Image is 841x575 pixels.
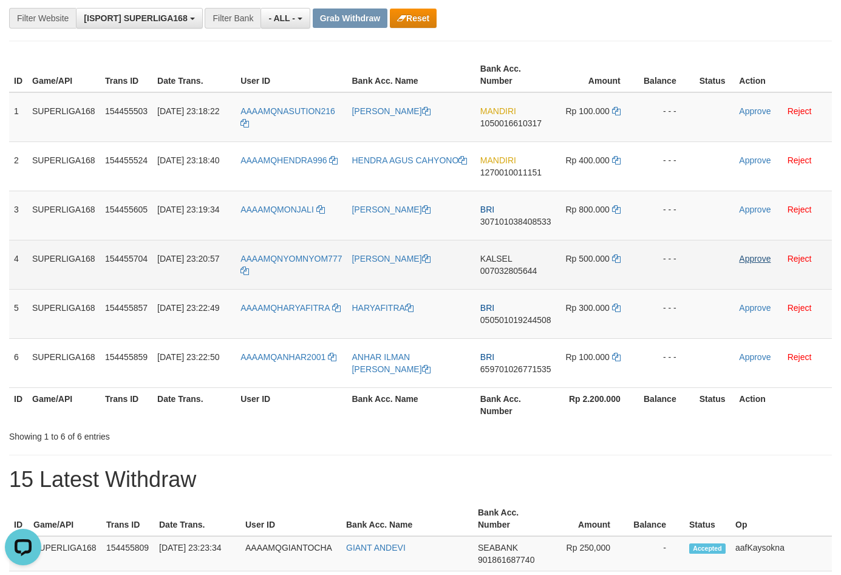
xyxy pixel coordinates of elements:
[628,536,684,571] td: -
[9,502,29,536] th: ID
[734,58,832,92] th: Action
[639,191,695,240] td: - - -
[612,205,621,214] a: Copy 800000 to clipboard
[565,303,609,313] span: Rp 300.000
[689,543,726,554] span: Accepted
[347,58,475,92] th: Bank Acc. Name
[9,92,27,142] td: 1
[639,141,695,191] td: - - -
[154,502,240,536] th: Date Trans.
[152,58,236,92] th: Date Trans.
[480,352,494,362] span: BRI
[313,9,387,28] button: Grab Withdraw
[639,387,695,422] th: Balance
[739,352,771,362] a: Approve
[101,502,154,536] th: Trans ID
[27,191,100,240] td: SUPERLIGA168
[260,8,310,29] button: - ALL -
[473,502,544,536] th: Bank Acc. Number
[639,289,695,338] td: - - -
[9,8,76,29] div: Filter Website
[157,155,219,165] span: [DATE] 23:18:40
[152,387,236,422] th: Date Trans.
[240,155,327,165] span: AAAAMQHENDRA996
[105,303,148,313] span: 154455857
[639,92,695,142] td: - - -
[100,58,152,92] th: Trans ID
[480,303,494,313] span: BRI
[240,155,338,165] a: AAAAMQHENDRA996
[84,13,187,23] span: [ISPORT] SUPERLIGA168
[27,338,100,387] td: SUPERLIGA168
[739,254,771,264] a: Approve
[240,502,341,536] th: User ID
[612,352,621,362] a: Copy 100000 to clipboard
[788,106,812,116] a: Reject
[352,352,430,374] a: ANHAR ILMAN [PERSON_NAME]
[240,254,342,276] a: AAAAMQNYOMNYOM777
[346,543,406,553] a: GIANT ANDEVI
[544,502,628,536] th: Amount
[739,205,771,214] a: Approve
[240,254,342,264] span: AAAAMQNYOMNYOM777
[788,303,812,313] a: Reject
[236,58,347,92] th: User ID
[565,205,609,214] span: Rp 800.000
[475,387,556,422] th: Bank Acc. Number
[9,141,27,191] td: 2
[695,58,735,92] th: Status
[739,106,771,116] a: Approve
[341,502,473,536] th: Bank Acc. Name
[480,155,516,165] span: MANDIRI
[9,468,832,492] h1: 15 Latest Withdraw
[27,240,100,289] td: SUPERLIGA168
[639,240,695,289] td: - - -
[76,8,202,29] button: [ISPORT] SUPERLIGA168
[480,205,494,214] span: BRI
[9,387,27,422] th: ID
[628,502,684,536] th: Balance
[240,106,335,116] span: AAAAMQNASUTION216
[154,536,240,571] td: [DATE] 23:23:34
[29,536,101,571] td: SUPERLIGA168
[739,155,771,165] a: Approve
[478,543,518,553] span: SEABANK
[565,254,609,264] span: Rp 500.000
[730,536,832,571] td: aafKaysokna
[612,106,621,116] a: Copy 100000 to clipboard
[612,254,621,264] a: Copy 500000 to clipboard
[347,387,475,422] th: Bank Acc. Name
[475,58,556,92] th: Bank Acc. Number
[684,502,730,536] th: Status
[565,155,609,165] span: Rp 400.000
[240,106,335,128] a: AAAAMQNASUTION216
[480,315,551,325] span: Copy 050501019244508 to clipboard
[352,254,430,264] a: [PERSON_NAME]
[478,555,534,565] span: Copy 901861687740 to clipboard
[565,106,609,116] span: Rp 100.000
[240,205,314,214] span: AAAAMQMONJALI
[240,536,341,571] td: AAAAMQGIANTOCHA
[205,8,260,29] div: Filter Bank
[105,254,148,264] span: 154455704
[390,9,437,28] button: Reset
[734,387,832,422] th: Action
[480,168,542,177] span: Copy 1270010011151 to clipboard
[739,303,771,313] a: Approve
[788,205,812,214] a: Reject
[27,289,100,338] td: SUPERLIGA168
[480,118,542,128] span: Copy 1050016610317 to clipboard
[5,5,41,41] button: Open LiveChat chat widget
[788,352,812,362] a: Reject
[157,352,219,362] span: [DATE] 23:22:50
[556,387,639,422] th: Rp 2.200.000
[27,58,100,92] th: Game/API
[352,303,413,313] a: HARYAFITRA
[100,387,152,422] th: Trans ID
[27,141,100,191] td: SUPERLIGA168
[9,240,27,289] td: 4
[480,217,551,226] span: Copy 307101038408533 to clipboard
[157,254,219,264] span: [DATE] 23:20:57
[157,106,219,116] span: [DATE] 23:18:22
[612,155,621,165] a: Copy 400000 to clipboard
